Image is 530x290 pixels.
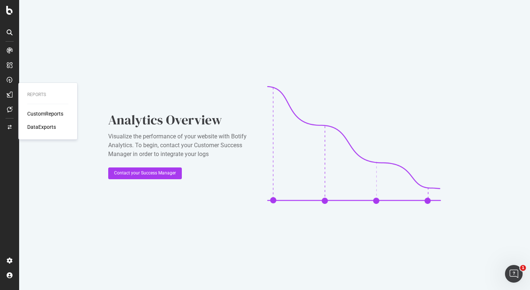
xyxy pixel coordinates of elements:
div: Analytics Overview [108,111,255,129]
div: Visualize the performance of your website with Botify Analytics. To begin, contact your Customer ... [108,132,255,159]
img: CaL_T18e.png [267,86,441,204]
span: 1 [520,265,526,271]
div: Contact your Success Manager [114,170,176,176]
a: DataExports [27,123,56,131]
button: Contact your Success Manager [108,167,182,179]
a: CustomReports [27,110,63,117]
div: Reports [27,92,68,98]
iframe: Intercom live chat [505,265,523,283]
